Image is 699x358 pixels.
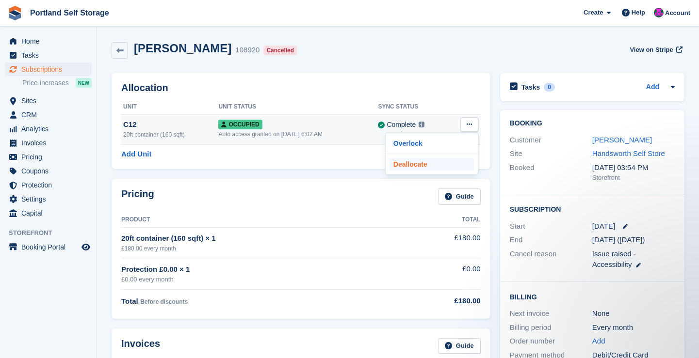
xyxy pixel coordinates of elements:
[21,108,80,122] span: CRM
[510,148,592,159] div: Site
[510,336,592,347] div: Order number
[510,308,592,319] div: Next invoice
[121,338,160,354] h2: Invoices
[592,308,675,319] div: None
[378,99,449,115] th: Sync Status
[510,162,592,183] div: Booked
[21,34,80,48] span: Home
[21,192,80,206] span: Settings
[121,244,402,253] div: £180.00 every month
[632,8,645,17] span: Help
[76,78,92,88] div: NEW
[21,206,80,220] span: Capital
[5,206,92,220] a: menu
[510,221,592,232] div: Start
[121,188,154,204] h2: Pricing
[121,82,481,93] h2: Allocation
[21,164,80,178] span: Coupons
[592,336,605,347] a: Add
[121,233,402,244] div: 20ft container (160 sqft) × 1
[22,78,69,88] span: Price increases
[5,178,92,192] a: menu
[134,42,231,55] h2: [PERSON_NAME]
[654,8,664,17] img: David Baker
[438,338,481,354] a: Guide
[5,34,92,48] a: menu
[21,240,80,254] span: Booking Portal
[592,322,675,333] div: Every month
[521,83,540,92] h2: Tasks
[123,130,218,139] div: 20ft container (160 sqft)
[8,6,22,20] img: stora-icon-8386f47178a22dfd0bd8f6a31ec36ba5ce8667c1dd55bd0f319d3a0aa187defe.svg
[21,48,80,62] span: Tasks
[390,137,474,150] a: Overlock
[9,228,97,238] span: Storefront
[80,241,92,253] a: Preview store
[592,221,615,232] time: 2025-09-29 00:00:00 UTC
[121,149,151,160] a: Add Unit
[218,99,378,115] th: Unit Status
[646,82,659,93] a: Add
[5,48,92,62] a: menu
[510,322,592,333] div: Billing period
[5,62,92,76] a: menu
[402,258,480,290] td: £0.00
[402,212,480,228] th: Total
[5,108,92,122] a: menu
[419,122,424,127] img: icon-info-grey-7440780725fd019a000dd9b08b2336e03edf1995a4989e88bcd33f0948082b44.svg
[510,204,675,214] h2: Subscription
[21,122,80,136] span: Analytics
[140,298,188,305] span: Before discounts
[387,120,416,130] div: Complete
[121,275,402,284] div: £0.00 every month
[5,240,92,254] a: menu
[510,120,675,127] h2: Booking
[402,227,480,258] td: £180.00
[390,158,474,171] a: Deallocate
[235,45,260,56] div: 108920
[5,94,92,108] a: menu
[21,150,80,164] span: Pricing
[26,5,113,21] a: Portland Self Storage
[592,149,665,157] a: Handsworth Self Store
[626,42,684,58] a: View on Stripe
[121,264,402,275] div: Protection £0.00 × 1
[218,130,378,139] div: Auto access granted on [DATE] 6:02 AM
[592,235,645,244] span: [DATE] ([DATE])
[218,120,262,129] span: Occupied
[121,212,402,228] th: Product
[665,8,690,18] span: Account
[121,297,138,305] span: Total
[592,173,675,183] div: Storefront
[592,249,636,269] span: Issue raised - Accessibility
[510,292,675,301] h2: Billing
[402,296,480,307] div: £180.00
[21,136,80,150] span: Invoices
[510,249,592,270] div: Cancel reason
[263,46,297,55] div: Cancelled
[5,164,92,178] a: menu
[5,150,92,164] a: menu
[5,192,92,206] a: menu
[5,122,92,136] a: menu
[592,136,652,144] a: [PERSON_NAME]
[123,119,218,130] div: C12
[21,178,80,192] span: Protection
[22,78,92,88] a: Price increases NEW
[21,62,80,76] span: Subscriptions
[630,45,673,55] span: View on Stripe
[21,94,80,108] span: Sites
[592,162,675,173] div: [DATE] 03:54 PM
[121,99,218,115] th: Unit
[544,83,555,92] div: 0
[438,188,481,204] a: Guide
[584,8,603,17] span: Create
[510,135,592,146] div: Customer
[510,234,592,246] div: End
[5,136,92,150] a: menu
